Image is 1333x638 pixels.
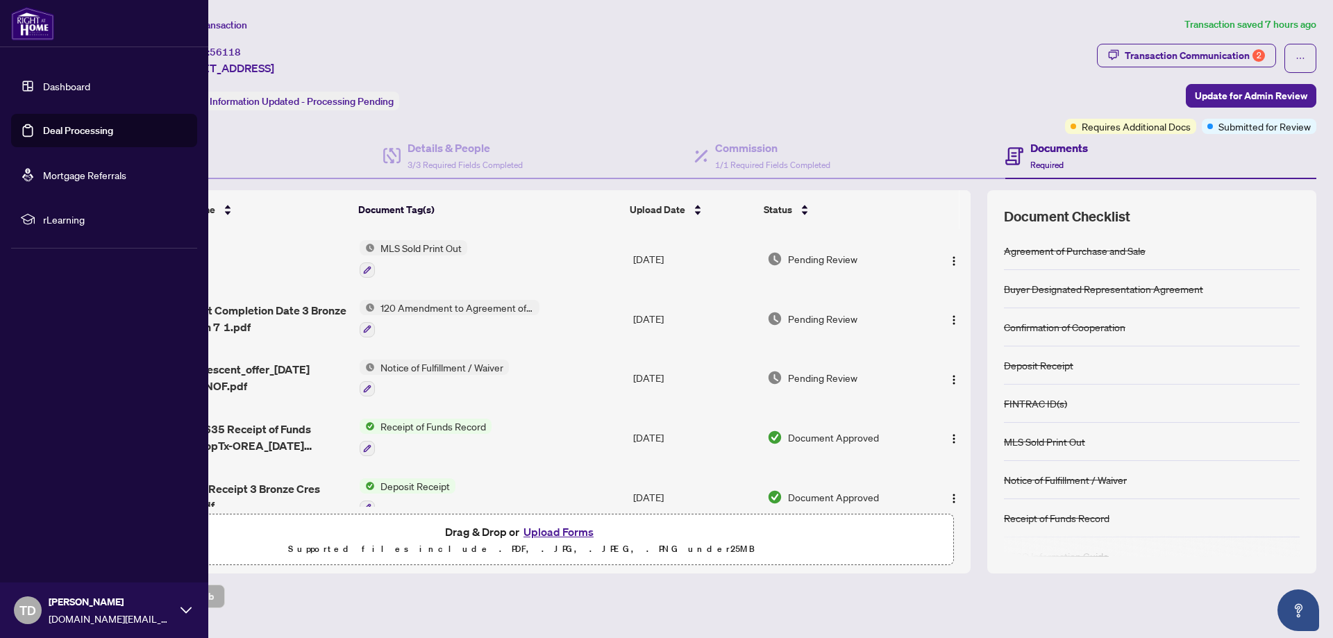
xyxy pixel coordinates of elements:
div: Status: [172,92,399,110]
div: Agreement of Purchase and Sale [1004,243,1146,258]
span: LW Deposit Receipt 3 Bronze Cres version 4.pdf [149,480,349,514]
button: Logo [943,426,965,448]
img: Status Icon [360,360,375,375]
span: Upload Date [630,202,685,217]
button: Status IconDeposit Receipt [360,478,455,516]
span: Amendment Completion Date 3 Bronze Cres version 7 1.pdf [149,302,349,335]
th: Status [758,190,921,229]
span: 1/1 Required Fields Completed [715,160,830,170]
div: FINTRAC ID(s) [1004,396,1067,411]
img: Document Status [767,430,782,445]
span: Receipt of Funds Record [375,419,492,434]
button: Update for Admin Review [1186,84,1316,108]
span: Pending Review [788,251,857,267]
span: Drag & Drop or [445,523,598,541]
span: [DOMAIN_NAME][EMAIL_ADDRESS][PERSON_NAME][DOMAIN_NAME] [49,611,174,626]
span: Information Updated - Processing Pending [210,95,394,108]
th: Document Tag(s) [353,190,624,229]
img: Logo [948,314,959,326]
div: Notice of Fulfillment / Waiver [1004,472,1127,487]
button: Status IconNotice of Fulfillment / Waiver [360,360,509,397]
article: Transaction saved 7 hours ago [1184,17,1316,33]
div: Receipt of Funds Record [1004,510,1109,526]
a: Deal Processing [43,124,113,137]
p: Supported files include .PDF, .JPG, .JPEG, .PNG under 25 MB [98,541,945,557]
span: Requires Additional Docs [1082,119,1191,134]
a: Mortgage Referrals [43,169,126,181]
span: Required [1030,160,1064,170]
span: Status [764,202,792,217]
div: Deposit Receipt [1004,358,1073,373]
span: Document Approved [788,430,879,445]
button: Status IconReceipt of Funds Record [360,419,492,456]
img: Document Status [767,370,782,385]
span: MLS Sold Print Out [375,240,467,255]
span: Notice of Fulfillment / Waiver [375,360,509,375]
div: Buyer Designated Representation Agreement [1004,281,1203,296]
button: Upload Forms [519,523,598,541]
img: Logo [948,433,959,444]
h4: Details & People [408,140,523,156]
span: 3 Bronze Crescent_offer_[DATE] 15_19_02_NOF.pdf [149,361,349,394]
span: [PERSON_NAME] [49,594,174,610]
h4: Documents [1030,140,1088,156]
td: [DATE] [628,408,762,467]
button: Transaction Communication2 [1097,44,1276,67]
span: [STREET_ADDRESS] [172,60,274,76]
span: rLearning [43,212,187,227]
div: Confirmation of Cooperation [1004,319,1125,335]
td: [DATE] [628,349,762,408]
img: Document Status [767,251,782,267]
img: Status Icon [360,478,375,494]
td: [DATE] [628,289,762,349]
div: MLS Sold Print Out [1004,434,1085,449]
span: ellipsis [1296,53,1305,63]
span: 3/3 Required Fields Completed [408,160,523,170]
img: Status Icon [360,300,375,315]
a: Dashboard [43,80,90,92]
span: Deposit Receipt [375,478,455,494]
span: Document Approved [788,489,879,505]
button: Logo [943,248,965,270]
span: TD [19,601,36,620]
img: Status Icon [360,240,375,255]
div: Transaction Communication [1125,44,1265,67]
span: FINTRAC - 635 Receipt of Funds Record - PropTx-OREA_[DATE] 14_58_32.pdf [149,421,349,454]
button: Status IconMLS Sold Print Out [360,240,467,278]
img: Logo [948,255,959,267]
img: Logo [948,374,959,385]
span: Update for Admin Review [1195,85,1307,107]
h4: Commission [715,140,830,156]
img: Logo [948,493,959,504]
span: Pending Review [788,311,857,326]
div: 2 [1252,49,1265,62]
td: [DATE] [628,467,762,527]
button: Logo [943,308,965,330]
button: Logo [943,367,965,389]
img: Status Icon [360,419,375,434]
button: Open asap [1277,589,1319,631]
span: Document Checklist [1004,207,1130,226]
th: (14) File Name [143,190,353,229]
img: Document Status [767,311,782,326]
button: Logo [943,486,965,508]
span: 56118 [210,46,241,58]
img: logo [11,7,54,40]
img: Document Status [767,489,782,505]
button: Status Icon120 Amendment to Agreement of Purchase and Sale [360,300,539,337]
th: Upload Date [624,190,758,229]
span: View Transaction [173,19,247,31]
span: Submitted for Review [1218,119,1311,134]
td: [DATE] [628,229,762,289]
span: Drag & Drop orUpload FormsSupported files include .PDF, .JPG, .JPEG, .PNG under25MB [90,514,953,566]
span: Pending Review [788,370,857,385]
span: 120 Amendment to Agreement of Purchase and Sale [375,300,539,315]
